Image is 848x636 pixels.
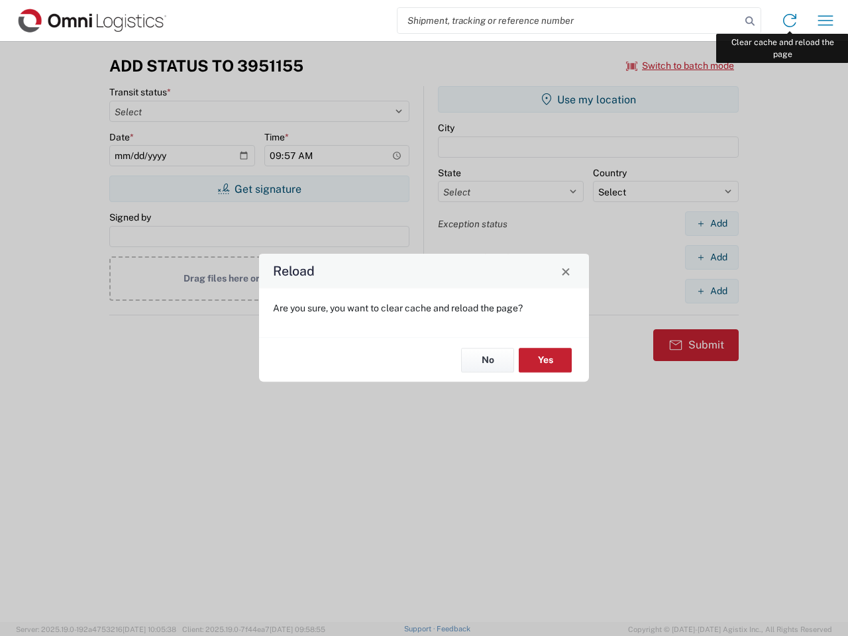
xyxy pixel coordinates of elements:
button: No [461,348,514,372]
button: Close [556,262,575,280]
input: Shipment, tracking or reference number [397,8,741,33]
p: Are you sure, you want to clear cache and reload the page? [273,302,575,314]
h4: Reload [273,262,315,281]
button: Yes [519,348,572,372]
